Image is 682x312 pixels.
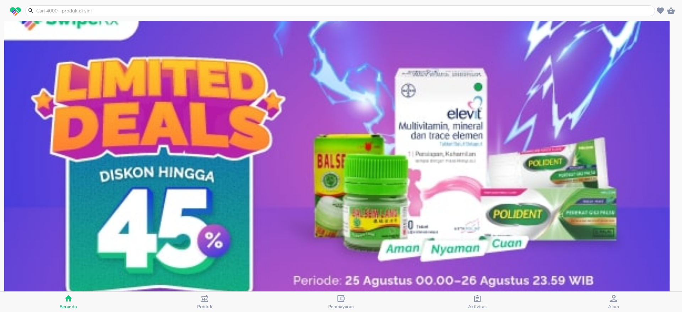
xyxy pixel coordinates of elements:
span: Beranda [60,304,77,310]
span: Pembayaran [328,304,354,310]
button: Produk [136,292,273,312]
span: Aktivitas [468,304,487,310]
span: Produk [197,304,212,310]
button: Pembayaran [273,292,409,312]
img: logo_swiperx_s.bd005f3b.svg [10,7,21,16]
input: Cari 4000+ produk di sini [36,7,653,15]
span: Akun [608,304,619,310]
button: Aktivitas [409,292,546,312]
button: Akun [546,292,682,312]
